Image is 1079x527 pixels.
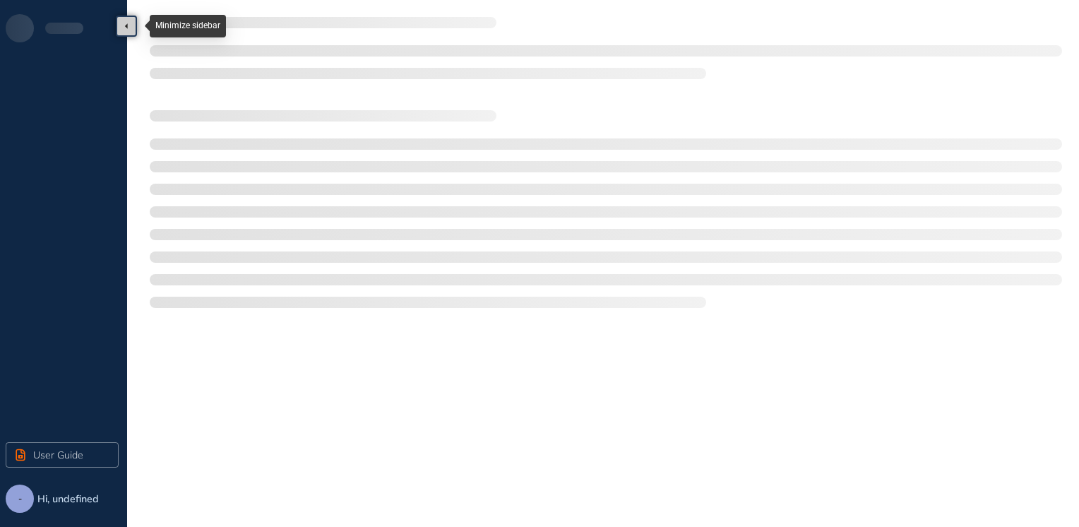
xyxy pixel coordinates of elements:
[37,493,121,505] span: Hi, undefined
[150,15,226,37] div: Minimize sidebar
[6,485,34,513] button: -
[6,442,119,468] button: User Guide
[18,494,22,504] span: -
[33,447,83,463] span: User Guide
